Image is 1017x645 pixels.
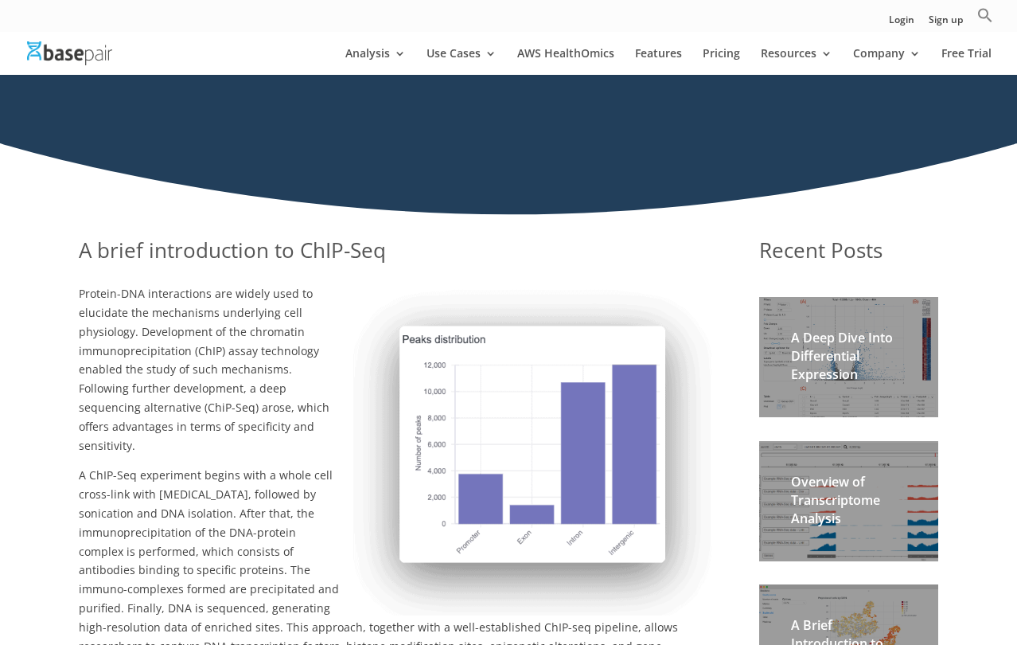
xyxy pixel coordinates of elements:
h2: A Deep Dive Into Differential Expression [791,329,906,393]
span: A brief introduction to ChIP-Seq [79,236,386,264]
img: Peaks distribution [353,273,711,616]
a: AWS HealthOmics [517,48,614,75]
a: Use Cases [427,48,497,75]
a: Pricing [703,48,740,75]
a: Sign up [929,15,963,32]
a: Search Icon Link [977,7,993,32]
img: Basepair [27,41,112,64]
a: Features [635,48,682,75]
a: Login [889,15,914,32]
iframe: Drift Widget Chat Controller [711,530,998,626]
a: Company [853,48,921,75]
a: Analysis [345,48,406,75]
span: Protein-DNA interactions are widely used to elucidate the mechanisms underlying cell physiology. ... [79,286,329,452]
h2: Overview of Transcriptome Analysis [791,473,906,537]
a: Free Trial [941,48,992,75]
h1: Recent Posts [759,236,938,274]
svg: Search [977,7,993,23]
a: Resources [761,48,832,75]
